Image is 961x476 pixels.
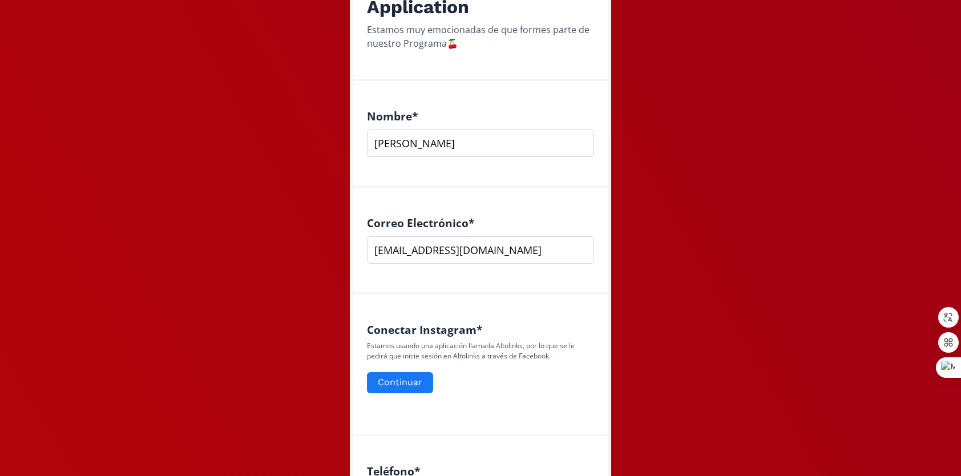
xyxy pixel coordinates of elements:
input: Escribe aquí tu respuesta... [367,130,594,157]
h4: Correo Electrónico * [367,216,594,229]
h4: Conectar Instagram * [367,323,594,336]
div: Estamos muy emocionadas de que formes parte de nuestro Programa🍒 [367,23,594,50]
p: Estamos usando una aplicación llamada Altolinks, por lo que se le pedirá que inicie sesión en Alt... [367,341,594,361]
input: nombre@ejemplo.com [367,236,594,264]
h4: Nombre * [367,110,594,123]
button: Continuar [367,372,433,393]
